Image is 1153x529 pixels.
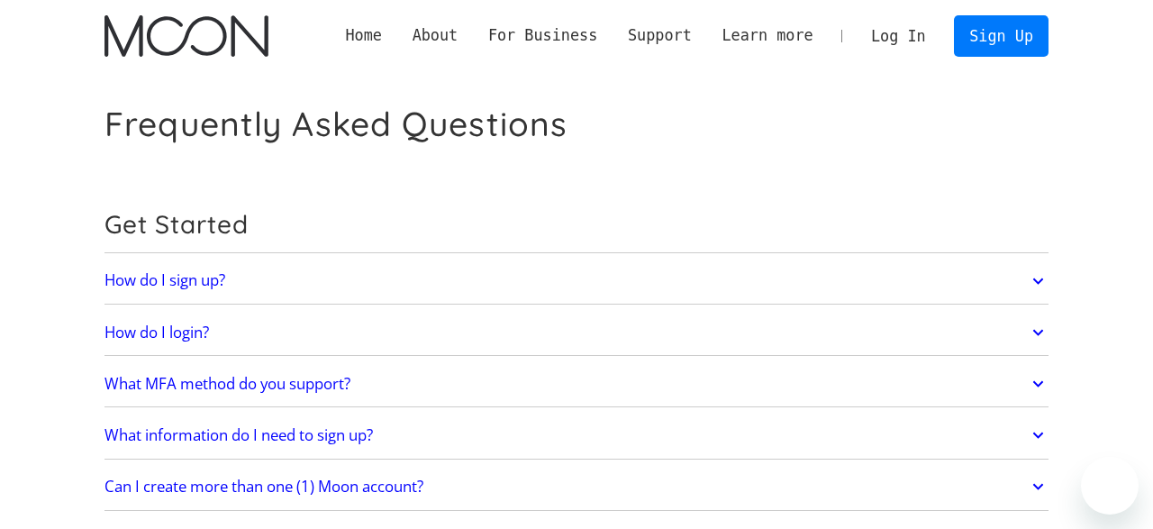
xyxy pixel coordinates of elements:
h2: How do I login? [104,324,209,342]
a: Log In [856,16,940,56]
a: What MFA method do you support? [104,365,1049,403]
div: Support [613,24,706,47]
img: Moon Logo [104,15,268,57]
h1: Frequently Asked Questions [104,104,567,144]
a: What information do I need to sign up? [104,416,1049,454]
a: Home [331,24,397,47]
div: Support [628,24,692,47]
div: For Business [473,24,613,47]
a: How do I login? [104,314,1049,351]
h2: What MFA method do you support? [104,375,350,393]
div: Learn more [707,24,829,47]
div: About [397,24,473,47]
h2: Get Started [104,209,1049,240]
iframe: Button to launch messaging window [1081,457,1139,515]
h2: What information do I need to sign up? [104,426,373,444]
div: For Business [488,24,597,47]
div: Learn more [722,24,813,47]
a: Sign Up [954,15,1048,56]
a: How do I sign up? [104,262,1049,300]
div: About [413,24,458,47]
h2: Can I create more than one (1) Moon account? [104,478,423,496]
a: home [104,15,268,57]
h2: How do I sign up? [104,271,225,289]
a: Can I create more than one (1) Moon account? [104,468,1049,506]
